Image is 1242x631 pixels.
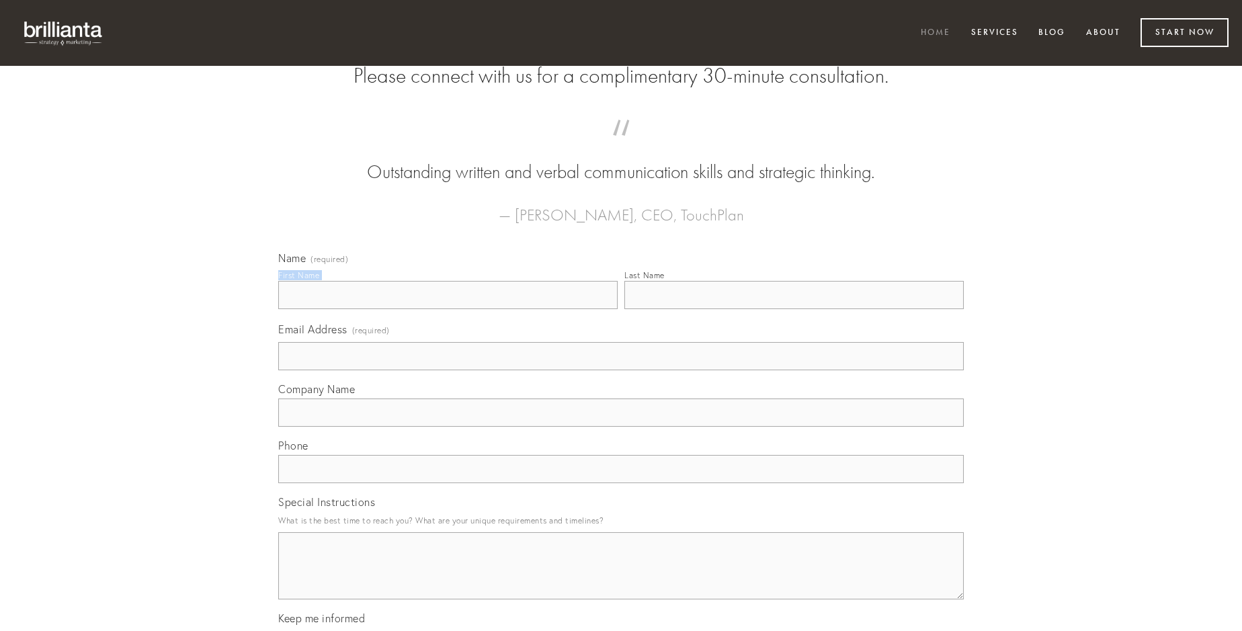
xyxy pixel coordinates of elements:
[1077,22,1129,44] a: About
[13,13,114,52] img: brillianta - research, strategy, marketing
[962,22,1027,44] a: Services
[278,323,347,336] span: Email Address
[278,270,319,280] div: First Name
[352,321,390,339] span: (required)
[310,255,348,263] span: (required)
[278,511,964,530] p: What is the best time to reach you? What are your unique requirements and timelines?
[912,22,959,44] a: Home
[1030,22,1074,44] a: Blog
[278,612,365,625] span: Keep me informed
[278,439,308,452] span: Phone
[1141,18,1229,47] a: Start Now
[300,133,942,159] span: “
[278,495,375,509] span: Special Instructions
[300,185,942,228] figcaption: — [PERSON_NAME], CEO, TouchPlan
[278,251,306,265] span: Name
[300,133,942,185] blockquote: Outstanding written and verbal communication skills and strategic thinking.
[278,382,355,396] span: Company Name
[278,63,964,89] h2: Please connect with us for a complimentary 30-minute consultation.
[624,270,665,280] div: Last Name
